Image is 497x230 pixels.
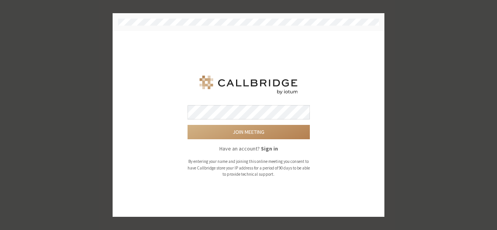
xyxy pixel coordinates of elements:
[188,145,310,153] p: Have an account?
[198,76,299,94] img: Iotum
[188,158,310,178] p: By entering your name and joining this online meeting you consent to have Callbridge store your I...
[188,125,310,139] button: Join meeting
[261,145,278,152] strong: Sign in
[261,145,278,153] button: Sign in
